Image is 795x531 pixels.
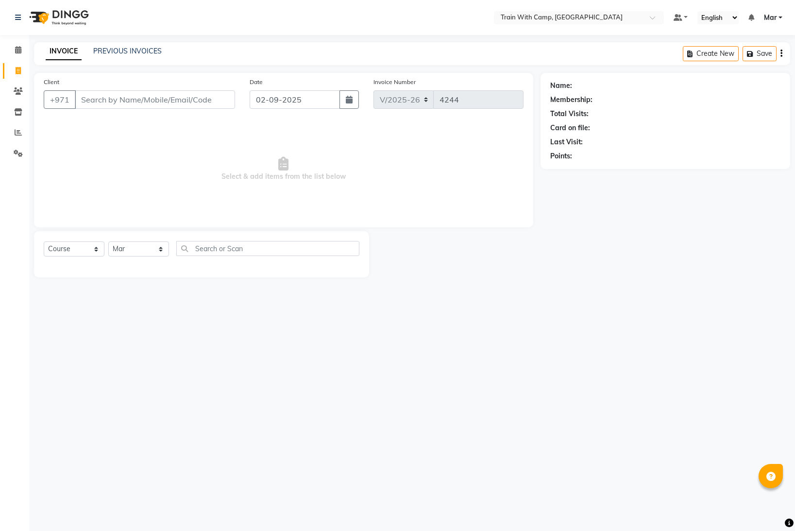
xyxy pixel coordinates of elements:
iframe: chat widget [754,492,785,521]
input: Search or Scan [176,241,359,256]
div: Last Visit: [550,137,583,147]
div: Total Visits: [550,109,589,119]
label: Client [44,78,59,86]
div: Membership: [550,95,592,105]
span: Mar [764,13,777,23]
a: PREVIOUS INVOICES [93,47,162,55]
button: +971 [44,90,76,109]
button: Save [743,46,777,61]
div: Name: [550,81,572,91]
label: Invoice Number [373,78,416,86]
input: Search by Name/Mobile/Email/Code [75,90,235,109]
img: logo [25,4,91,31]
a: INVOICE [46,43,82,60]
button: Create New [683,46,739,61]
div: Points: [550,151,572,161]
span: Select & add items from the list below [44,120,524,218]
div: Card on file: [550,123,590,133]
label: Date [250,78,263,86]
